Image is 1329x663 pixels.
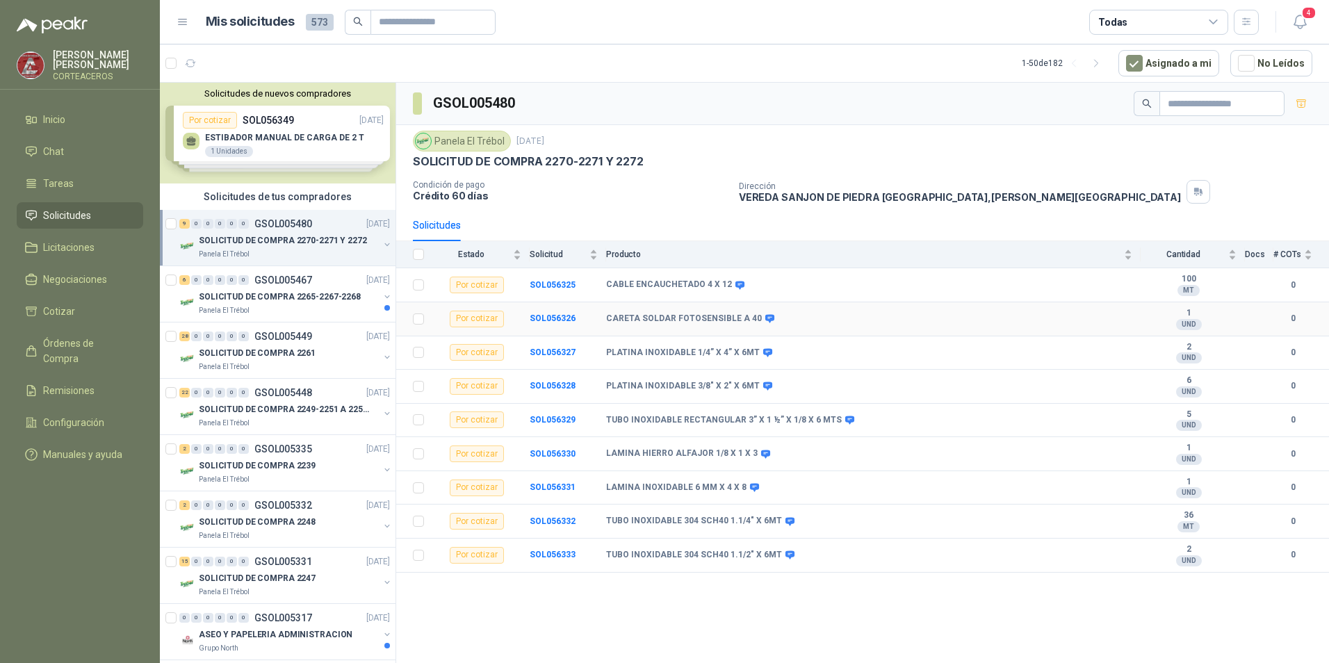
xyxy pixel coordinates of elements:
a: Manuales y ayuda [17,441,143,468]
a: Inicio [17,106,143,133]
th: # COTs [1273,241,1329,268]
div: 0 [215,219,225,229]
th: Cantidad [1141,241,1245,268]
b: 1 [1141,443,1237,454]
div: Por cotizar [450,480,504,496]
div: 0 [238,613,249,623]
div: 0 [203,388,213,398]
span: Licitaciones [43,240,95,255]
img: Company Logo [179,519,196,536]
p: GSOL005448 [254,388,312,398]
div: 0 [203,557,213,566]
a: SOL056326 [530,313,576,323]
div: 0 [215,275,225,285]
span: Manuales y ayuda [43,447,122,462]
b: 0 [1273,515,1312,528]
div: 0 [203,219,213,229]
b: SOL056332 [530,516,576,526]
div: 0 [227,388,237,398]
span: search [353,17,363,26]
div: 9 [179,219,190,229]
p: SOLICITUD DE COMPRA 2270-2271 Y 2272 [199,234,367,247]
p: SOLICITUD DE COMPRA 2239 [199,459,316,473]
span: Configuración [43,415,104,430]
p: GSOL005335 [254,444,312,454]
h1: Mis solicitudes [206,12,295,32]
a: Solicitudes [17,202,143,229]
span: Tareas [43,176,74,191]
div: Por cotizar [450,344,504,361]
img: Company Logo [179,632,196,648]
div: Por cotizar [450,277,504,293]
a: SOL056329 [530,415,576,425]
span: Solicitud [530,249,587,259]
div: Por cotizar [450,445,504,462]
b: 0 [1273,346,1312,359]
div: 0 [191,331,202,341]
p: [PERSON_NAME] [PERSON_NAME] [53,50,143,69]
div: MT [1177,521,1200,532]
div: 0 [203,500,213,510]
div: Por cotizar [450,378,504,395]
div: 0 [203,275,213,285]
a: Órdenes de Compra [17,330,143,372]
div: 0 [238,444,249,454]
p: [DATE] [366,443,390,456]
th: Solicitud [530,241,606,268]
span: # COTs [1273,249,1301,259]
p: Crédito 60 días [413,190,728,202]
div: UND [1176,454,1202,465]
img: Company Logo [179,294,196,311]
div: Solicitudes de nuevos compradoresPor cotizarSOL056349[DATE] ESTIBADOR MANUAL DE CARGA DE 2 T1 Uni... [160,83,396,183]
b: 2 [1141,544,1237,555]
img: Company Logo [17,52,44,79]
a: SOL056328 [530,381,576,391]
b: 0 [1273,448,1312,461]
a: Cotizar [17,298,143,325]
b: 0 [1273,414,1312,427]
div: Panela El Trébol [413,131,511,152]
div: 0 [238,275,249,285]
a: 6 0 0 0 0 0 GSOL005467[DATE] Company LogoSOLICITUD DE COMPRA 2265-2267-2268Panela El Trébol [179,272,393,316]
div: 0 [238,219,249,229]
div: UND [1176,386,1202,398]
button: 4 [1287,10,1312,35]
div: 0 [227,331,237,341]
a: Negociaciones [17,266,143,293]
div: UND [1176,319,1202,330]
div: 0 [203,444,213,454]
p: [DATE] [366,274,390,287]
h3: GSOL005480 [433,92,517,114]
div: Por cotizar [450,547,504,564]
button: Solicitudes de nuevos compradores [165,88,390,99]
div: Todas [1098,15,1127,30]
a: SOL056333 [530,550,576,559]
a: SOL056325 [530,280,576,290]
div: 0 [227,219,237,229]
div: 0 [227,444,237,454]
div: 28 [179,331,190,341]
a: 2 0 0 0 0 0 GSOL005332[DATE] Company LogoSOLICITUD DE COMPRA 2248Panela El Trébol [179,497,393,541]
div: 15 [179,557,190,566]
span: 573 [306,14,334,31]
p: Panela El Trébol [199,418,250,429]
p: CORTEACEROS [53,72,143,81]
div: UND [1176,352,1202,363]
b: PLATINA INOXIDABLE 1/4” X 4” X 6MT [606,347,760,359]
span: Solicitudes [43,208,91,223]
b: 0 [1273,312,1312,325]
div: Por cotizar [450,411,504,428]
a: SOL056331 [530,482,576,492]
div: 0 [191,444,202,454]
div: 0 [191,219,202,229]
p: Panela El Trébol [199,587,250,598]
div: 0 [238,557,249,566]
p: Condición de pago [413,180,728,190]
b: 100 [1141,274,1237,285]
b: 2 [1141,342,1237,353]
a: Tareas [17,170,143,197]
img: Company Logo [179,407,196,423]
